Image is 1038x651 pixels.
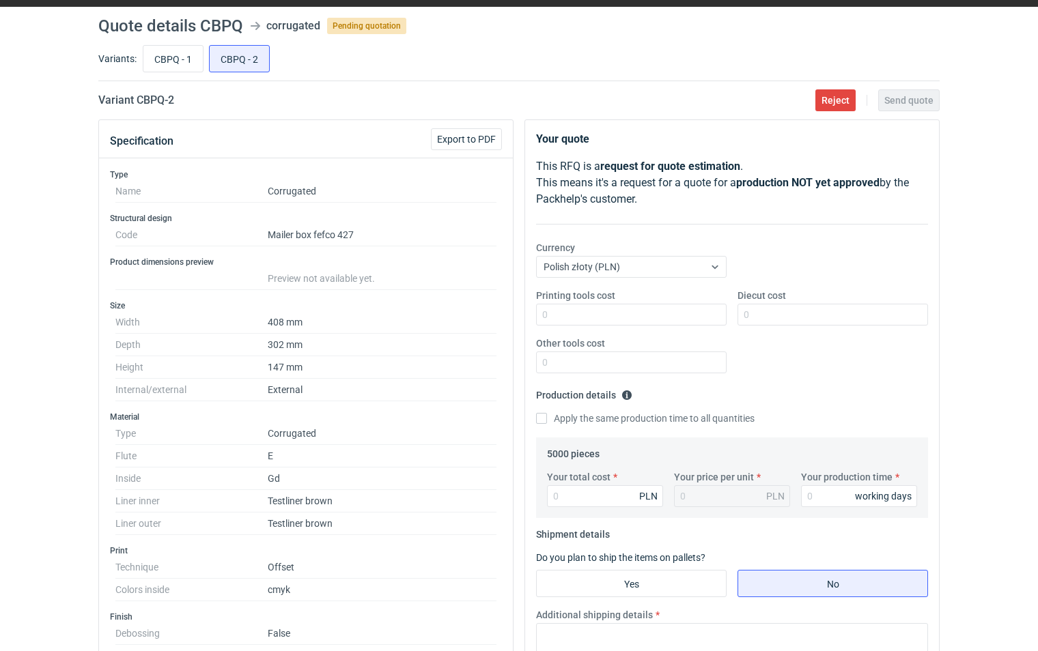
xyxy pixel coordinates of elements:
dt: Colors inside [115,579,268,601]
label: Your total cost [547,470,611,484]
div: PLN [639,489,658,503]
label: Variants: [98,52,137,66]
dd: 147 mm [268,356,496,379]
p: This RFQ is a . This means it's a request for a quote for a by the Packhelp's customer. [536,158,928,207]
dt: Liner inner [115,490,268,512]
legend: Production details [536,384,632,401]
label: Do you plan to ship the items on pallets? [536,552,705,563]
span: Preview not available yet. [268,273,375,284]
dd: Offset [268,556,496,579]
label: Currency [536,241,575,255]
input: 0 [536,304,727,325]
dd: 302 mm [268,334,496,356]
dd: 408 mm [268,311,496,334]
label: Your production time [801,470,893,484]
input: 0 [801,485,917,507]
dd: Mailer box fefco 427 [268,224,496,246]
dd: Corrugated [268,180,496,203]
h2: Variant CBPQ - 2 [98,92,174,108]
label: Apply the same production time to all quantities [536,411,755,425]
dt: Internal/external [115,379,268,401]
dd: Testliner brown [268,490,496,512]
dd: Gd [268,467,496,490]
dt: Name [115,180,268,203]
span: Polish złoty (PLN) [544,261,620,272]
span: Send quote [884,96,934,105]
div: PLN [766,489,785,503]
dt: Code [115,224,268,246]
div: working days [855,489,912,503]
label: Yes [536,570,727,597]
h3: Structural design [110,213,502,224]
dt: Inside [115,467,268,490]
h3: Type [110,169,502,180]
dd: cmyk [268,579,496,601]
button: Export to PDF [431,128,502,150]
input: 0 [547,485,663,507]
label: Printing tools cost [536,289,615,302]
strong: production NOT yet approved [736,176,880,189]
button: Reject [815,89,856,111]
div: corrugated [266,18,320,34]
dt: Width [115,311,268,334]
input: 0 [738,304,928,325]
dt: Debossing [115,622,268,645]
span: Export to PDF [437,134,496,144]
dt: Type [115,422,268,445]
dt: Liner outer [115,512,268,535]
h3: Product dimensions preview [110,257,502,267]
label: CBPQ - 2 [209,45,270,72]
dt: Height [115,356,268,379]
strong: request for quote estimation [600,160,740,173]
dt: Technique [115,556,268,579]
dd: Corrugated [268,422,496,445]
legend: Shipment details [536,523,610,540]
label: No [738,570,928,597]
dd: False [268,622,496,645]
legend: 5000 pieces [547,443,600,459]
dt: Flute [115,445,268,467]
label: Diecut cost [738,289,786,302]
button: Specification [110,125,173,158]
button: Send quote [878,89,940,111]
h3: Size [110,300,502,311]
dd: Testliner brown [268,512,496,535]
label: CBPQ - 1 [143,45,204,72]
dd: E [268,445,496,467]
label: Your price per unit [674,470,754,484]
strong: Your quote [536,132,589,145]
span: Reject [822,96,850,105]
h3: Material [110,411,502,422]
dd: External [268,379,496,401]
h3: Print [110,545,502,556]
input: 0 [536,351,727,373]
h3: Finish [110,611,502,622]
dt: Depth [115,334,268,356]
label: Additional shipping details [536,608,653,622]
label: Other tools cost [536,336,605,350]
h1: Quote details CBPQ [98,18,243,34]
span: Pending quotation [327,18,406,34]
